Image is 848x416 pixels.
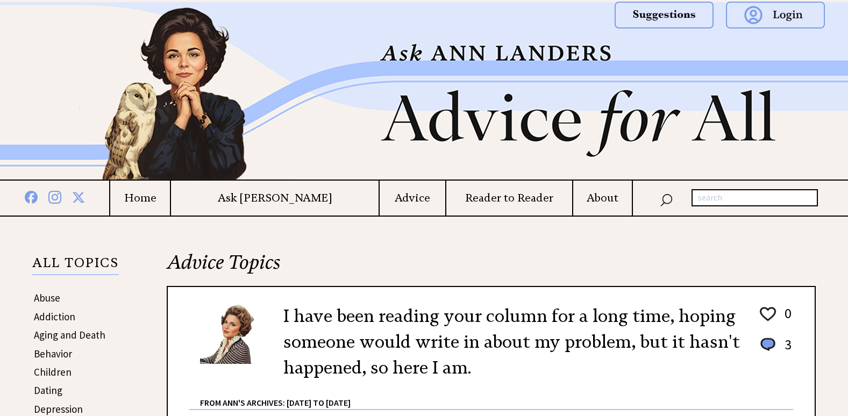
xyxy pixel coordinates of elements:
[573,191,632,205] a: About
[200,303,267,364] img: Ann6%20v2%20small.png
[32,257,119,275] p: ALL TOPICS
[758,305,778,324] img: heart_outline%201.png
[167,249,816,286] h2: Advice Topics
[615,2,714,28] img: suggestions.png
[779,335,792,364] td: 3
[171,191,379,205] a: Ask [PERSON_NAME]
[811,2,817,180] img: right_new2.png
[37,2,811,180] img: header2b_v1.png
[34,328,105,341] a: Aging and Death
[34,347,72,360] a: Behavior
[34,365,72,378] a: Children
[110,191,170,205] a: Home
[380,191,445,205] a: Advice
[779,304,792,334] td: 0
[48,189,61,204] img: instagram%20blue.png
[25,189,38,204] img: facebook%20blue.png
[34,310,75,323] a: Addiction
[446,191,573,205] a: Reader to Reader
[283,303,742,381] h2: I have been reading your column for a long time, hoping someone would write in about my problem, ...
[200,381,793,409] div: From Ann's Archives: [DATE] to [DATE]
[34,384,62,397] a: Dating
[758,336,778,353] img: message_round%201.png
[692,189,818,206] input: search
[72,189,85,204] img: x%20blue.png
[34,403,83,415] a: Depression
[726,2,825,28] img: login.png
[34,291,60,304] a: Abuse
[660,191,673,207] img: search_nav.png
